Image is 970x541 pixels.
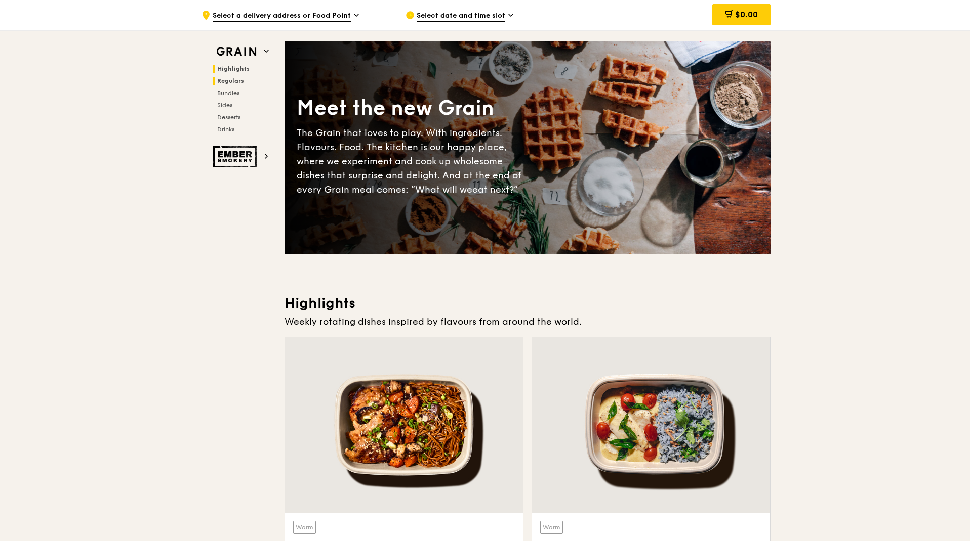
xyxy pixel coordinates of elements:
div: Meet the new Grain [297,95,528,122]
img: Grain web logo [213,42,260,61]
div: Warm [540,521,563,534]
img: Ember Smokery web logo [213,146,260,167]
span: Select date and time slot [417,11,505,22]
span: Bundles [217,89,239,97]
span: Highlights [217,65,250,72]
span: Desserts [217,114,240,121]
div: Warm [293,521,316,534]
div: The Grain that loves to play. With ingredients. Flavours. Food. The kitchen is our happy place, w... [297,126,528,197]
span: Drinks [217,126,234,133]
span: Regulars [217,77,244,84]
h3: Highlights [285,294,771,312]
span: Select a delivery address or Food Point [213,11,351,22]
span: eat next?” [472,184,518,195]
span: Sides [217,102,232,109]
span: $0.00 [735,10,758,19]
div: Weekly rotating dishes inspired by flavours from around the world. [285,314,771,329]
